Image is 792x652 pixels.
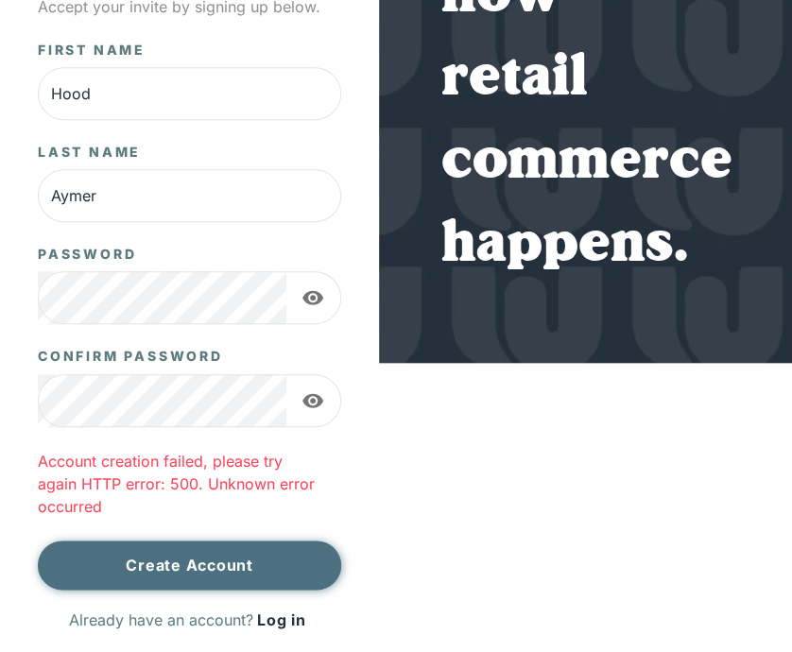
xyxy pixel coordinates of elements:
p: Account creation failed, please try again HTTP error: 500. Unknown error occurred [38,450,321,518]
p: Already have an account? [69,609,253,631]
label: Confirm Password [38,347,223,366]
input: Enter last name [38,169,341,222]
label: First Name [38,41,146,60]
input: Enter first name [38,67,341,120]
label: Password [38,245,136,264]
label: Last Name [38,143,141,162]
a: Log in [253,605,310,635]
button: Create Account [38,540,341,590]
